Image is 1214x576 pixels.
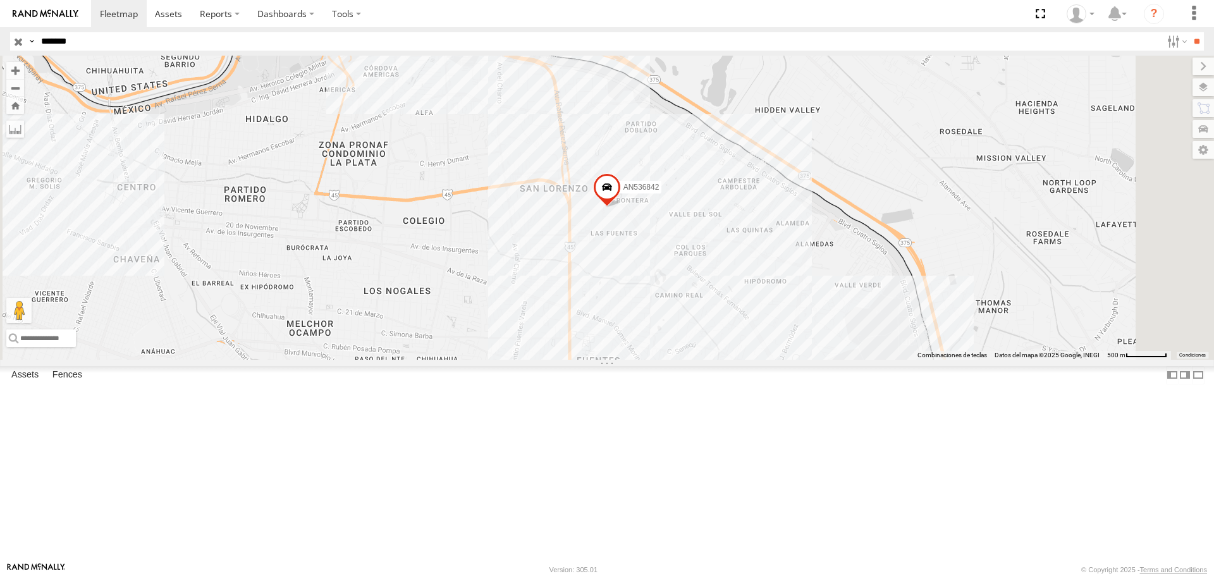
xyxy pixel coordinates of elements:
label: Map Settings [1193,141,1214,159]
button: Zoom Home [6,97,24,114]
span: AN536842 [623,183,659,192]
label: Fences [46,367,89,384]
a: Condiciones [1179,352,1206,357]
label: Search Query [27,32,37,51]
button: Arrastra el hombrecito naranja al mapa para abrir Street View [6,298,32,323]
label: Dock Summary Table to the Right [1179,366,1191,384]
label: Measure [6,120,24,138]
button: Zoom in [6,62,24,79]
label: Assets [5,367,45,384]
i: ? [1144,4,1164,24]
div: © Copyright 2025 - [1081,566,1207,573]
button: Combinaciones de teclas [917,351,987,360]
button: Zoom out [6,79,24,97]
a: Visit our Website [7,563,65,576]
button: Escala del mapa: 500 m por 62 píxeles [1103,351,1171,360]
div: Juan Menchaca [1062,4,1099,23]
a: Terms and Conditions [1140,566,1207,573]
img: rand-logo.svg [13,9,78,18]
span: 500 m [1107,352,1125,358]
label: Hide Summary Table [1192,366,1205,384]
div: Version: 305.01 [549,566,598,573]
span: Datos del mapa ©2025 Google, INEGI [995,352,1100,358]
label: Search Filter Options [1162,32,1189,51]
label: Dock Summary Table to the Left [1166,366,1179,384]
